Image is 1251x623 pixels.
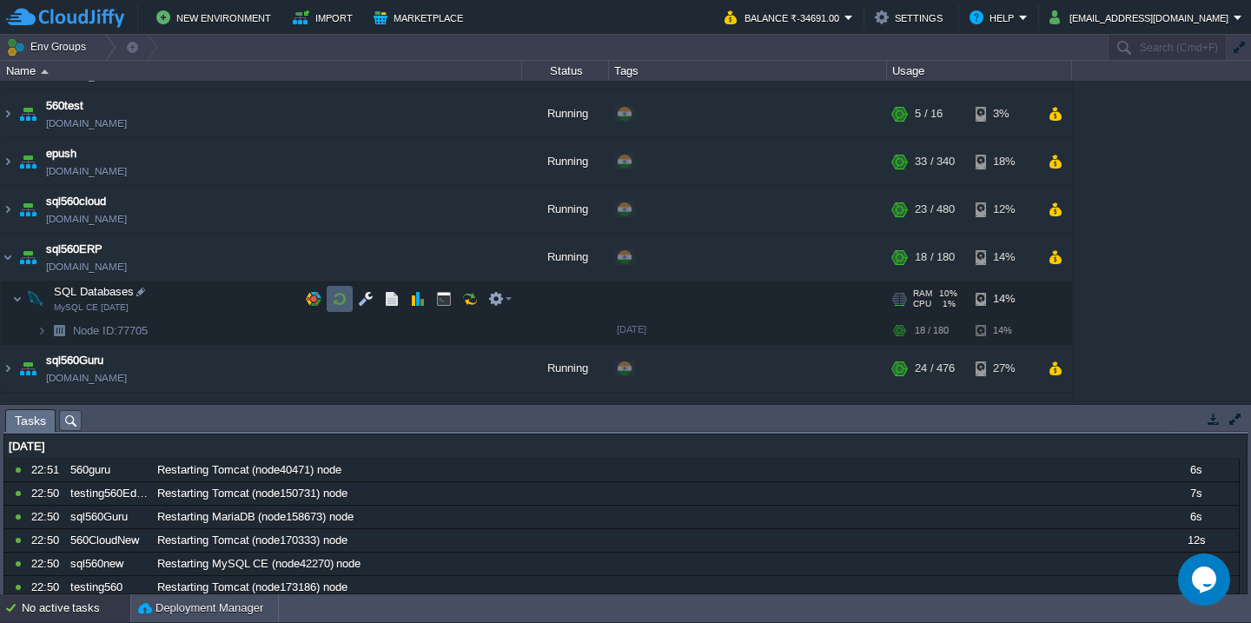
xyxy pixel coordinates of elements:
[522,234,609,281] div: Running
[73,324,117,337] span: Node ID:
[1153,529,1238,552] div: 12s
[157,580,347,595] span: Restarting Tomcat (node173186) node
[16,234,40,281] img: AMDAwAAAACH5BAEAAAAALAAAAAABAAEAAAICRAEAOw==
[157,486,347,501] span: Restarting Tomcat (node150731) node
[888,61,1071,81] div: Usage
[41,70,49,74] img: AMDAwAAAACH5BAEAAAAALAAAAAABAAEAAAICRAEAOw==
[46,352,103,369] a: sql560Guru
[522,393,609,440] div: Running
[725,7,844,28] button: Balance ₹-34691.00
[6,35,92,59] button: Env Groups
[6,7,124,29] img: CloudJiffy
[31,459,64,481] div: 22:51
[913,299,931,309] span: CPU
[46,369,127,387] span: [DOMAIN_NAME]
[16,345,40,392] img: AMDAwAAAACH5BAEAAAAALAAAAAABAAEAAAICRAEAOw==
[293,7,358,28] button: Import
[46,97,83,115] a: 560test
[915,345,955,392] div: 24 / 476
[875,7,948,28] button: Settings
[46,400,109,417] a: sql560online
[157,533,347,548] span: Restarting Tomcat (node170333) node
[46,210,127,228] span: [DOMAIN_NAME]
[976,282,1032,316] div: 14%
[46,193,106,210] a: sql560cloud
[31,576,64,599] div: 22:50
[915,90,943,137] div: 5 / 16
[31,553,64,575] div: 22:50
[22,594,130,622] div: No active tasks
[52,284,136,299] span: SQL Databases
[157,462,341,478] span: Restarting Tomcat (node40471) node
[12,282,23,316] img: AMDAwAAAACH5BAEAAAAALAAAAAABAAEAAAICRAEAOw==
[1,234,15,281] img: AMDAwAAAACH5BAEAAAAALAAAAAABAAEAAAICRAEAOw==
[976,393,1032,440] div: 8%
[23,282,48,316] img: AMDAwAAAACH5BAEAAAAALAAAAAABAAEAAAICRAEAOw==
[522,186,609,233] div: Running
[4,435,1239,458] div: [DATE]
[976,90,1032,137] div: 3%
[976,186,1032,233] div: 12%
[522,138,609,185] div: Running
[915,317,949,344] div: 18 / 180
[46,258,127,275] span: [DOMAIN_NAME]
[16,138,40,185] img: AMDAwAAAACH5BAEAAAAALAAAAAABAAEAAAICRAEAOw==
[976,317,1032,344] div: 14%
[47,317,71,344] img: AMDAwAAAACH5BAEAAAAALAAAAAABAAEAAAICRAEAOw==
[1,393,15,440] img: AMDAwAAAACH5BAEAAAAALAAAAAABAAEAAAICRAEAOw==
[138,600,263,617] button: Deployment Manager
[1153,506,1238,528] div: 6s
[66,506,151,528] div: sql560Guru
[16,90,40,137] img: AMDAwAAAACH5BAEAAAAALAAAAAABAAEAAAICRAEAOw==
[915,393,955,440] div: 11 / 178
[16,186,40,233] img: AMDAwAAAACH5BAEAAAAALAAAAAABAAEAAAICRAEAOw==
[15,410,46,432] span: Tasks
[36,317,47,344] img: AMDAwAAAACH5BAEAAAAALAAAAAABAAEAAAICRAEAOw==
[66,529,151,552] div: 560CloudNew
[522,90,609,137] div: Running
[523,61,608,81] div: Status
[157,509,354,525] span: Restarting MariaDB (node158673) node
[939,288,957,299] span: 10%
[46,145,76,162] a: epush
[1153,482,1238,505] div: 7s
[915,138,955,185] div: 33 / 340
[31,529,64,552] div: 22:50
[938,299,956,309] span: 1%
[374,7,468,28] button: Marketplace
[1049,7,1234,28] button: [EMAIL_ADDRESS][DOMAIN_NAME]
[157,556,361,572] span: Restarting MySQL CE (node42270) node
[2,61,521,81] div: Name
[522,345,609,392] div: Running
[31,506,64,528] div: 22:50
[1,90,15,137] img: AMDAwAAAACH5BAEAAAAALAAAAAABAAEAAAICRAEAOw==
[1178,553,1234,606] iframe: chat widget
[46,162,127,180] a: [DOMAIN_NAME]
[610,61,886,81] div: Tags
[617,324,646,335] span: [DATE]
[66,576,151,599] div: testing560
[976,138,1032,185] div: 18%
[1153,459,1238,481] div: 6s
[46,115,127,132] a: [DOMAIN_NAME]
[1,138,15,185] img: AMDAwAAAACH5BAEAAAAALAAAAAABAAEAAAICRAEAOw==
[915,234,955,281] div: 18 / 180
[976,345,1032,392] div: 27%
[31,482,64,505] div: 22:50
[71,323,150,338] a: Node ID:77705
[156,7,276,28] button: New Environment
[915,186,955,233] div: 23 / 480
[1,345,15,392] img: AMDAwAAAACH5BAEAAAAALAAAAAABAAEAAAICRAEAOw==
[66,459,151,481] div: 560guru
[54,302,129,313] span: MySQL CE [DATE]
[66,553,151,575] div: sql560new
[970,7,1019,28] button: Help
[52,285,136,298] a: SQL DatabasesMySQL CE [DATE]
[46,241,103,258] a: sql560ERP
